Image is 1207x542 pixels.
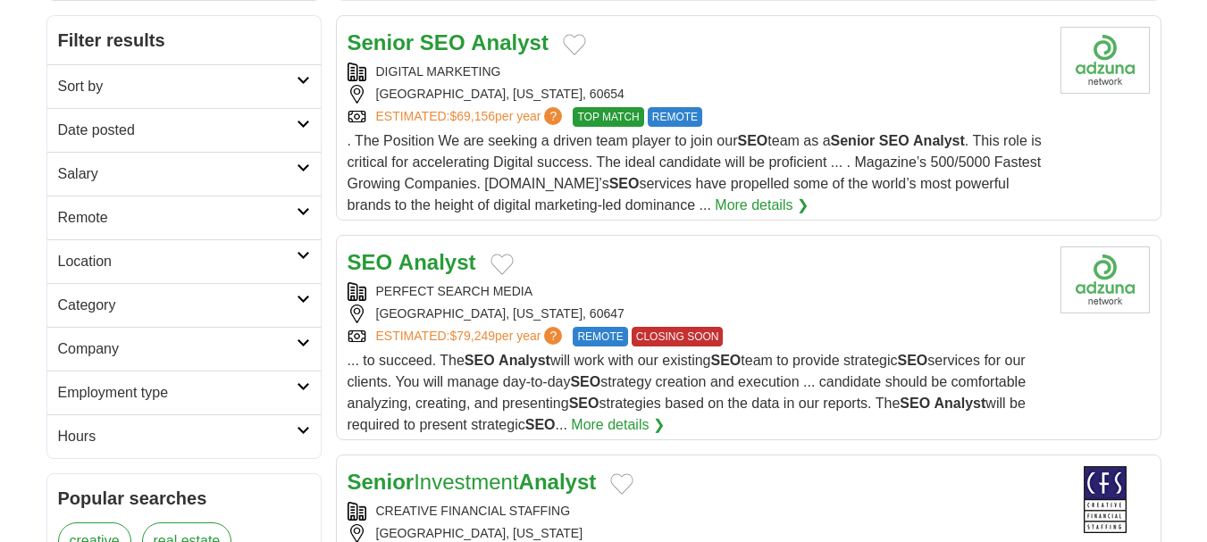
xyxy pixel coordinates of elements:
strong: SEO [898,353,928,368]
div: [GEOGRAPHIC_DATA], [US_STATE], 60647 [348,304,1046,323]
h2: Salary [58,163,297,185]
span: ? [544,107,562,125]
h2: Location [58,251,297,272]
h2: Filter results [47,16,321,64]
strong: SEO [609,176,640,191]
h2: Sort by [58,76,297,97]
span: $79,249 [449,329,495,343]
strong: SEO [348,250,393,274]
a: Category [47,283,321,327]
a: ESTIMATED:$79,249per year? [376,327,566,346]
span: ... to succeed. The will work with our existing team to provide strategic services for our client... [348,353,1027,432]
a: More details ❯ [571,414,665,436]
span: . The Position We are seeking a driven team player to join our team as a . This role is critical ... [348,133,1042,213]
img: Company logo [1060,246,1150,313]
span: $69,156 [449,109,495,123]
strong: SEO [420,30,465,54]
button: Add to favorite jobs [610,473,633,495]
span: REMOTE [573,327,627,346]
strong: SEO [879,133,909,148]
strong: SEO [465,353,495,368]
strong: Analyst [913,133,965,148]
div: PERFECT SEARCH MEDIA [348,282,1046,301]
a: CREATIVE FINANCIAL STAFFING [376,504,571,518]
strong: Senior [348,30,415,54]
a: Senior SEO Analyst [348,30,549,54]
img: Creative Financial Staffing logo [1060,466,1150,533]
a: Company [47,327,321,371]
a: Sort by [47,64,321,108]
div: DIGITAL MARKETING [348,63,1046,81]
div: [GEOGRAPHIC_DATA], [US_STATE], 60654 [348,85,1046,104]
a: Employment type [47,371,321,414]
span: CLOSING SOON [632,327,724,346]
strong: SEO [569,396,599,411]
button: Add to favorite jobs [490,254,514,275]
strong: Analyst [471,30,549,54]
a: SeniorInvestmentAnalyst [348,470,597,494]
a: Salary [47,152,321,196]
strong: SEO [570,374,600,389]
a: Date posted [47,108,321,152]
a: Hours [47,414,321,458]
span: ? [544,327,562,345]
span: REMOTE [648,107,702,127]
strong: Senior [348,470,415,494]
a: More details ❯ [715,195,809,216]
h2: Company [58,338,297,360]
img: Company logo [1060,27,1150,94]
h2: Date posted [58,120,297,141]
a: Remote [47,196,321,239]
button: Add to favorite jobs [563,34,586,55]
a: Location [47,239,321,283]
a: SEO Analyst [348,250,476,274]
h2: Hours [58,426,297,447]
h2: Employment type [58,382,297,404]
h2: Category [58,295,297,316]
strong: Analyst [499,353,550,368]
strong: Analyst [935,396,986,411]
strong: SEO [737,133,767,148]
h2: Popular searches [58,485,310,512]
strong: SEO [711,353,742,368]
a: ESTIMATED:$69,156per year? [376,107,566,127]
strong: Senior [831,133,876,148]
h2: Remote [58,207,297,229]
strong: Analyst [519,470,597,494]
strong: SEO [525,417,556,432]
span: TOP MATCH [573,107,643,127]
strong: Analyst [398,250,476,274]
strong: SEO [900,396,930,411]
